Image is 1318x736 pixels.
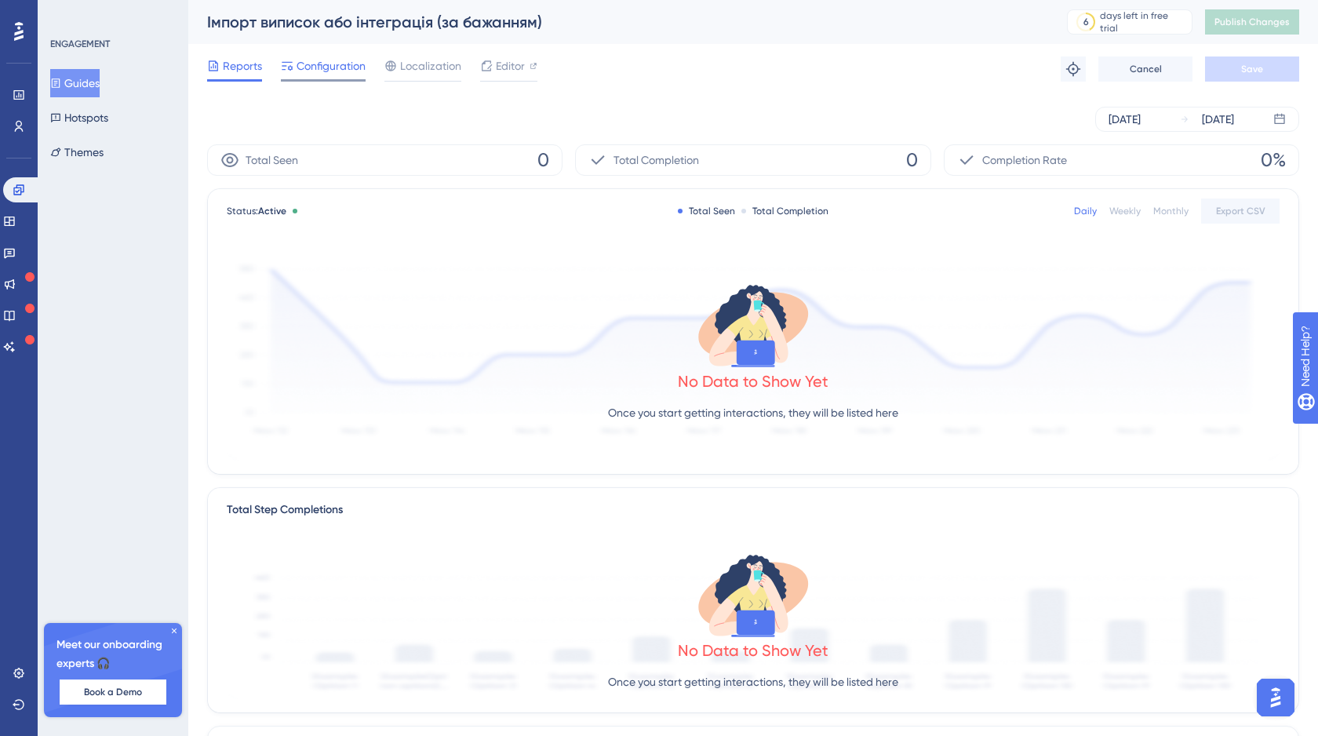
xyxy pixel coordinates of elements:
span: Save [1241,63,1263,75]
div: ENGAGEMENT [50,38,110,50]
div: Total Completion [741,205,828,217]
span: Total Seen [246,151,298,169]
div: days left in free trial [1100,9,1187,35]
button: Publish Changes [1205,9,1299,35]
span: Publish Changes [1214,16,1290,28]
span: 0 [537,148,549,173]
span: Meet our onboarding experts 🎧 [56,636,169,673]
div: Імпорт виписок або інтеграція (за бажанням) [207,11,1028,33]
iframe: UserGuiding AI Assistant Launcher [1252,674,1299,721]
span: Cancel [1130,63,1162,75]
span: Localization [400,56,461,75]
div: No Data to Show Yet [678,639,828,661]
span: Need Help? [37,4,98,23]
span: Reports [223,56,262,75]
span: Book a Demo [84,686,142,698]
span: Export CSV [1216,205,1265,217]
button: Guides [50,69,100,97]
span: Active [258,206,286,217]
div: [DATE] [1109,110,1141,129]
button: Book a Demo [60,680,166,705]
p: Once you start getting interactions, they will be listed here [608,403,898,422]
span: Status: [227,205,286,217]
span: 0% [1261,148,1286,173]
button: Themes [50,138,104,166]
button: Save [1205,56,1299,82]
p: Once you start getting interactions, they will be listed here [608,672,898,691]
div: Total Seen [678,205,735,217]
div: 6 [1083,16,1089,28]
div: [DATE] [1202,110,1234,129]
span: Configuration [297,56,366,75]
div: Daily [1074,205,1097,217]
button: Cancel [1098,56,1192,82]
button: Hotspots [50,104,108,132]
span: 0 [906,148,918,173]
div: No Data to Show Yet [678,370,828,392]
div: Weekly [1109,205,1141,217]
span: Total Completion [613,151,699,169]
span: Editor [496,56,525,75]
div: Monthly [1153,205,1189,217]
div: Total Step Completions [227,501,343,519]
button: Export CSV [1201,199,1280,224]
span: Completion Rate [982,151,1067,169]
